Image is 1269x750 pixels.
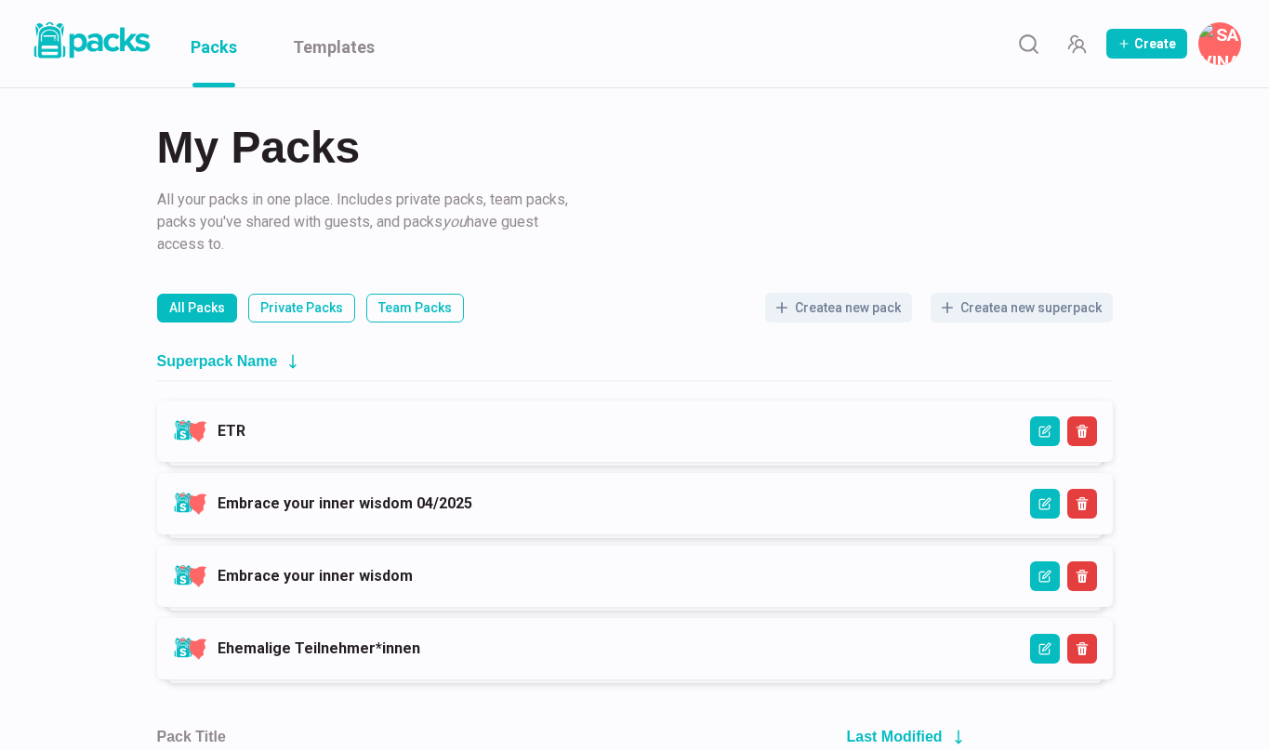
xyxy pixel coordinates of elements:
[28,19,153,69] a: Packs logo
[260,298,343,318] p: Private Packs
[1198,22,1241,65] button: Savina Tilmann
[1010,25,1047,62] button: Search
[1067,416,1097,446] button: Delete Superpack
[157,352,278,370] h2: Superpack Name
[1067,489,1097,519] button: Delete Superpack
[28,19,153,62] img: Packs logo
[169,298,225,318] p: All Packs
[765,293,912,322] button: Createa new pack
[1058,25,1095,62] button: Manage Team Invites
[1030,489,1060,519] button: Edit
[847,728,943,745] h2: Last Modified
[157,728,226,745] h2: Pack Title
[378,298,452,318] p: Team Packs
[1030,634,1060,664] button: Edit
[443,213,467,230] i: you
[1067,561,1097,591] button: Delete Superpack
[1106,29,1187,59] button: Create Pack
[157,125,1113,170] h2: My Packs
[931,293,1113,322] button: Createa new superpack
[1067,634,1097,664] button: Delete Superpack
[157,189,575,256] p: All your packs in one place. Includes private packs, team packs, packs you've shared with guests,...
[1030,416,1060,446] button: Edit
[1030,561,1060,591] button: Edit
